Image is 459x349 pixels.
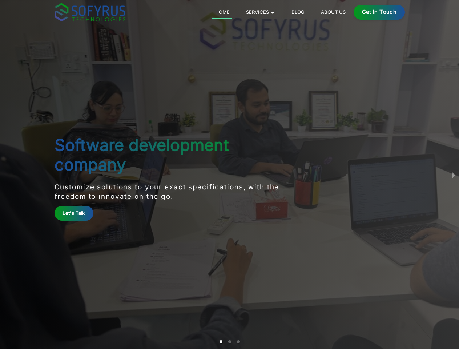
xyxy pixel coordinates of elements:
a: Blog [289,8,307,16]
a: Let's Talk [55,206,93,221]
li: slide item 3 [237,340,240,343]
h1: Software development company [55,135,288,174]
a: Home [212,8,232,19]
li: slide item 2 [228,340,231,343]
a: Get in Touch [354,5,405,20]
a: Services 🞃 [243,8,278,16]
p: Customize solutions to your exact specifications, with the freedom to innovate on the go. [55,182,288,202]
img: sofyrus [55,3,125,21]
a: About Us [318,8,348,16]
li: slide item 1 [220,340,222,343]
